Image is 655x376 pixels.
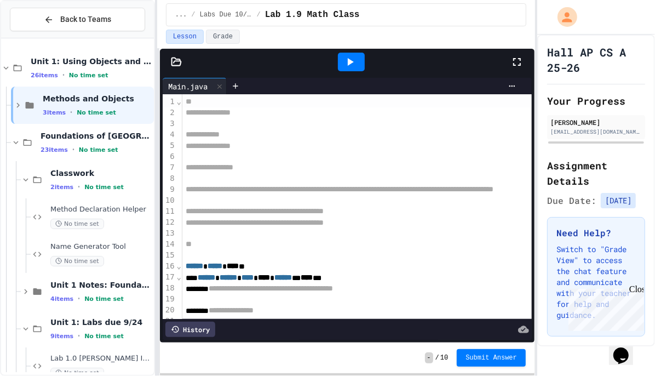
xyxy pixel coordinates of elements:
[200,10,252,19] span: Labs Due 10/24
[41,146,68,153] span: 23 items
[191,10,195,19] span: /
[50,280,152,290] span: Unit 1 Notes: Foundations of Java
[176,97,182,106] span: Fold line
[206,30,240,44] button: Grade
[163,294,176,305] div: 19
[10,8,145,31] button: Back to Teams
[78,294,80,303] span: •
[84,333,124,340] span: No time set
[609,332,644,365] iframe: chat widget
[50,295,73,303] span: 4 items
[163,129,176,140] div: 4
[60,14,111,25] span: Back to Teams
[163,195,176,206] div: 10
[166,30,204,44] button: Lesson
[601,193,636,208] span: [DATE]
[550,128,642,136] div: [EMAIL_ADDRESS][DOMAIN_NAME]
[70,108,72,117] span: •
[175,10,187,19] span: ...
[163,78,227,94] div: Main.java
[435,354,439,362] span: /
[50,205,152,214] span: Method Declaration Helper
[163,305,176,316] div: 20
[163,96,176,107] div: 1
[62,71,65,79] span: •
[176,261,182,270] span: Fold line
[265,8,360,21] span: Lab 1.9 Math Class
[31,56,152,66] span: Unit 1: Using Objects and Methods
[176,272,182,281] span: Fold line
[72,145,74,154] span: •
[163,173,176,184] div: 8
[163,162,176,173] div: 7
[425,352,433,363] span: -
[43,94,152,104] span: Methods and Objects
[41,131,152,141] span: Foundations of [GEOGRAPHIC_DATA]
[165,322,215,337] div: History
[50,219,104,229] span: No time set
[163,228,176,239] div: 13
[457,349,526,367] button: Submit Answer
[69,72,108,79] span: No time set
[564,284,644,331] iframe: chat widget
[163,140,176,151] div: 5
[163,206,176,217] div: 11
[163,81,213,92] div: Main.java
[546,4,580,30] div: My Account
[78,332,80,340] span: •
[163,316,176,327] div: 21
[78,183,80,191] span: •
[547,93,645,109] h2: Your Progress
[50,256,104,266] span: No time set
[84,295,124,303] span: No time set
[79,146,118,153] span: No time set
[547,44,645,75] h1: Hall AP CS A 25-26
[440,354,448,362] span: 10
[163,239,176,250] div: 14
[556,226,636,240] h3: Need Help?
[466,354,517,362] span: Submit Answer
[163,217,176,228] div: 12
[50,333,73,340] span: 9 items
[4,4,76,70] div: Chat with us now!Close
[50,184,73,191] span: 2 items
[163,107,176,118] div: 2
[163,184,176,195] div: 9
[556,244,636,321] p: Switch to "Grade View" to access the chat feature and communicate with your teacher for help and ...
[50,317,152,327] span: Unit 1: Labs due 9/24
[550,117,642,127] div: [PERSON_NAME]
[163,151,176,162] div: 6
[547,194,596,207] span: Due Date:
[163,250,176,261] div: 15
[257,10,261,19] span: /
[547,158,645,189] h2: Assignment Details
[163,118,176,129] div: 3
[43,109,66,116] span: 3 items
[163,283,176,294] div: 18
[163,261,176,272] div: 16
[50,168,152,178] span: Classwork
[50,242,152,252] span: Name Generator Tool
[77,109,116,116] span: No time set
[31,72,58,79] span: 26 items
[50,354,152,363] span: Lab 1.0 [PERSON_NAME] I Am
[163,272,176,283] div: 17
[84,184,124,191] span: No time set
